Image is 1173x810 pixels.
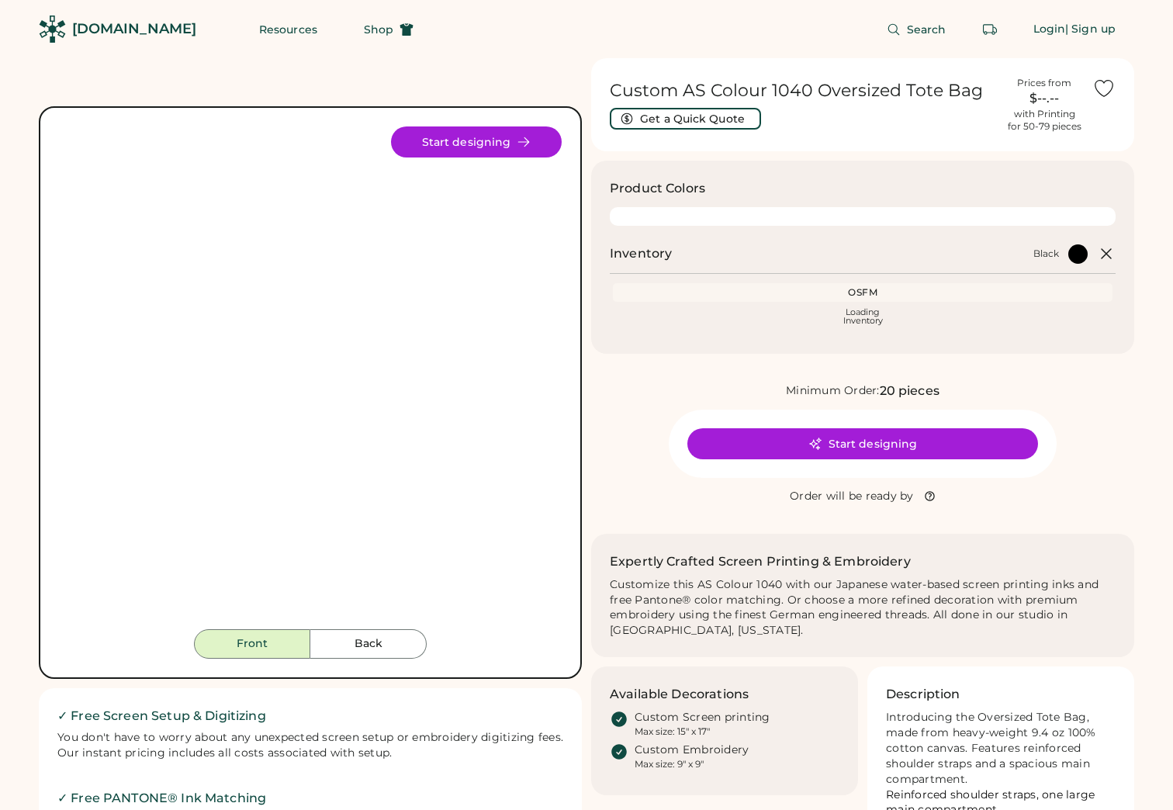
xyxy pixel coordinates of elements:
[868,14,965,45] button: Search
[72,19,196,39] div: [DOMAIN_NAME]
[635,725,710,738] div: Max size: 15" x 17"
[610,552,911,571] h2: Expertly Crafted Screen Printing & Embroidery
[635,758,704,770] div: Max size: 9" x 9"
[635,710,770,725] div: Custom Screen printing
[59,126,562,629] img: 1040 - Black Front Image
[364,24,393,35] span: Shop
[880,382,939,400] div: 20 pieces
[59,126,562,629] div: 1040 Style Image
[635,742,749,758] div: Custom Embroidery
[610,108,761,130] button: Get a Quick Quote
[1005,89,1083,108] div: $--.--
[39,16,66,43] img: Rendered Logo - Screens
[687,428,1038,459] button: Start designing
[1033,22,1066,37] div: Login
[1017,77,1071,89] div: Prices from
[240,14,336,45] button: Resources
[610,577,1116,639] div: Customize this AS Colour 1040 with our Japanese water-based screen printing inks and free Pantone...
[610,80,996,102] h1: Custom AS Colour 1040 Oversized Tote Bag
[57,730,563,761] div: You don't have to worry about any unexpected screen setup or embroidery digitizing fees. Our inst...
[57,707,563,725] h2: ✓ Free Screen Setup & Digitizing
[974,14,1005,45] button: Retrieve an order
[194,629,310,659] button: Front
[345,14,432,45] button: Shop
[1065,22,1116,37] div: | Sign up
[610,179,705,198] h3: Product Colors
[1008,108,1081,133] div: with Printing for 50-79 pieces
[310,629,427,659] button: Back
[786,383,880,399] div: Minimum Order:
[886,685,960,704] h3: Description
[391,126,562,157] button: Start designing
[610,685,749,704] h3: Available Decorations
[907,24,946,35] span: Search
[790,489,914,504] div: Order will be ready by
[1033,247,1059,260] div: Black
[57,789,563,808] h2: ✓ Free PANTONE® Ink Matching
[616,286,1109,299] div: OSFM
[843,308,883,325] div: Loading Inventory
[610,244,672,263] h2: Inventory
